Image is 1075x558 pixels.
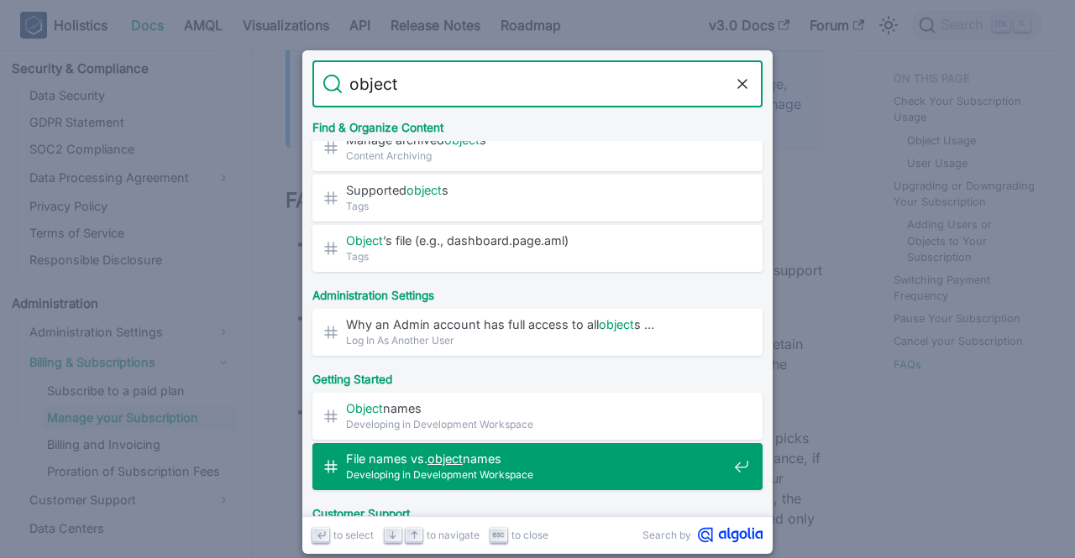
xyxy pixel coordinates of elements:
[346,232,727,248] span: ’s file (e.g., dashboard.page.aml)​
[346,401,383,415] mark: Object
[346,248,727,264] span: Tags
[698,527,763,543] svg: Algolia
[732,74,752,94] button: Clear the query
[346,416,727,432] span: Developing in Development Workspace
[309,359,766,393] div: Getting Started
[599,317,634,331] mark: object
[343,60,732,107] input: Search docs
[309,275,766,309] div: Administration Settings
[511,527,548,543] span: to close
[312,443,763,490] a: File names vs.objectnames​Developing in Development Workspace
[312,175,763,222] a: Supportedobjects​Tags
[642,527,691,543] span: Search by
[346,182,727,198] span: Supported s​
[309,107,766,141] div: Find & Organize Content
[312,124,763,171] a: Manage archivedobjects​Content Archiving
[346,316,727,332] span: Why an Admin account has full access to all s …
[312,225,763,272] a: Object’s file (e.g., dashboard.page.aml)​Tags
[309,493,766,527] div: Customer Support
[346,400,727,416] span: names​
[427,527,480,543] span: to navigate
[386,529,399,541] svg: Arrow down
[315,529,328,541] svg: Enter key
[333,527,374,543] span: to select
[346,451,727,467] span: File names vs. names​
[492,529,505,541] svg: Escape key
[312,393,763,440] a: Objectnames​Developing in Development Workspace
[346,148,727,164] span: Content Archiving
[346,233,383,248] mark: Object
[408,529,421,541] svg: Arrow up
[406,183,442,197] mark: object
[346,198,727,214] span: Tags
[427,451,463,466] mark: object
[346,467,727,482] span: Developing in Development Workspace
[346,332,727,348] span: Log In As Another User
[444,133,480,147] mark: object
[642,527,763,543] a: Search byAlgolia
[312,309,763,356] a: Why an Admin account has full access to allobjects …Log In As Another User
